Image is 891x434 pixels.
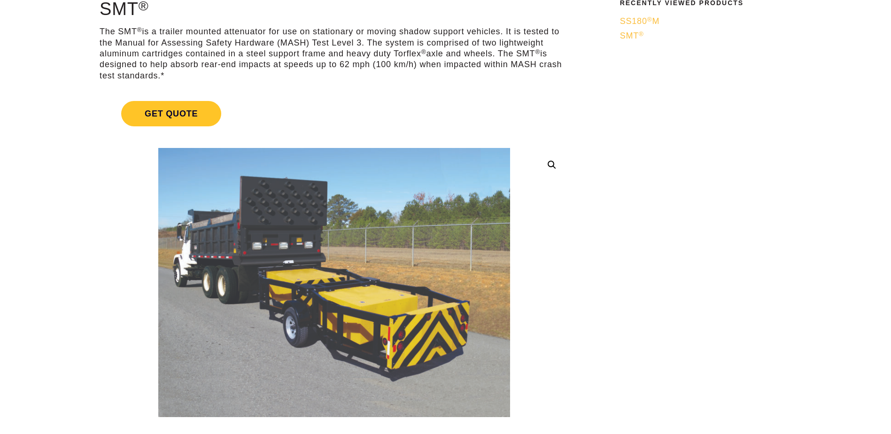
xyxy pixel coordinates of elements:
[535,48,540,55] sup: ®
[421,48,426,55] sup: ®
[620,16,660,26] span: SS180 M
[121,101,221,126] span: Get Quote
[100,90,569,138] a: Get Quote
[620,16,810,27] a: SS180®M
[620,31,644,40] span: SMT
[639,31,644,38] sup: ®
[647,16,652,23] sup: ®
[137,26,142,33] sup: ®
[620,31,810,41] a: SMT®
[100,26,569,81] p: The SMT is a trailer mounted attenuator for use on stationary or moving shadow support vehicles. ...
